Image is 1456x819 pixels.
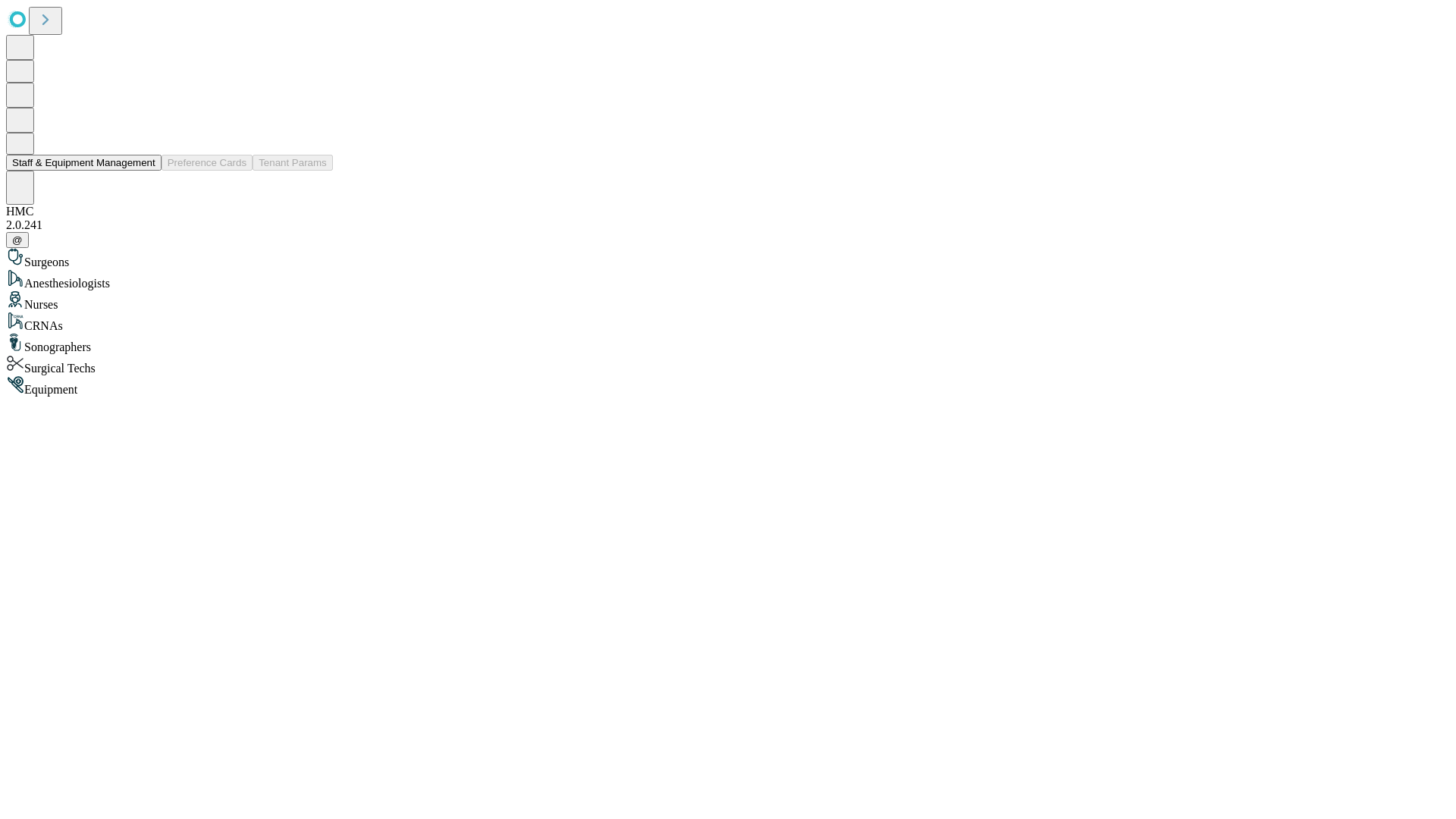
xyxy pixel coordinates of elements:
[6,218,1450,232] div: 2.0.241
[6,248,1450,269] div: Surgeons
[6,333,1450,354] div: Sonographers
[6,354,1450,375] div: Surgical Techs
[6,205,1450,218] div: HMC
[6,155,162,171] button: Staff & Equipment Management
[6,290,1450,312] div: Nurses
[12,234,23,246] span: @
[6,312,1450,333] div: CRNAs
[6,232,29,248] button: @
[6,375,1450,397] div: Equipment
[6,269,1450,290] div: Anesthesiologists
[162,155,253,171] button: Preference Cards
[253,155,333,171] button: Tenant Params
